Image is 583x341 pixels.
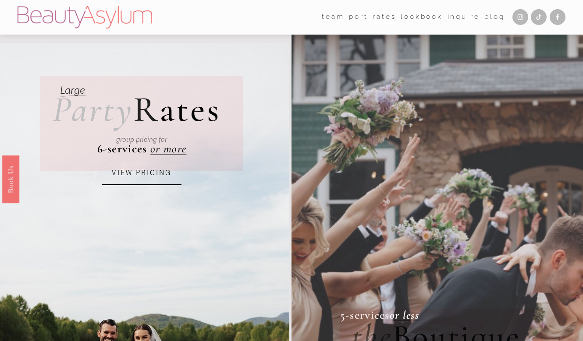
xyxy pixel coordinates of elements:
[322,11,344,23] span: team
[133,88,160,131] span: R
[322,11,344,24] a: folder dropdown
[373,11,396,24] a: Rates
[340,308,390,322] strong: 5-services
[550,9,565,25] a: Facebook
[484,11,505,24] a: Blog
[512,9,528,25] a: Instagram
[116,136,167,144] em: group pricing for
[2,155,19,203] a: Book Us
[390,308,419,322] a: or less
[53,91,221,127] h2: ates
[60,84,85,97] em: Large
[401,11,443,24] a: Lookbook
[531,9,547,25] a: TikTok
[18,6,152,28] img: Beauty Asylum | Bridal Hair &amp; Makeup Charlotte &amp; Atlanta
[102,162,181,185] a: VIEW PRICING
[448,11,480,24] a: Inquire
[53,88,133,131] em: Party
[349,11,368,24] a: port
